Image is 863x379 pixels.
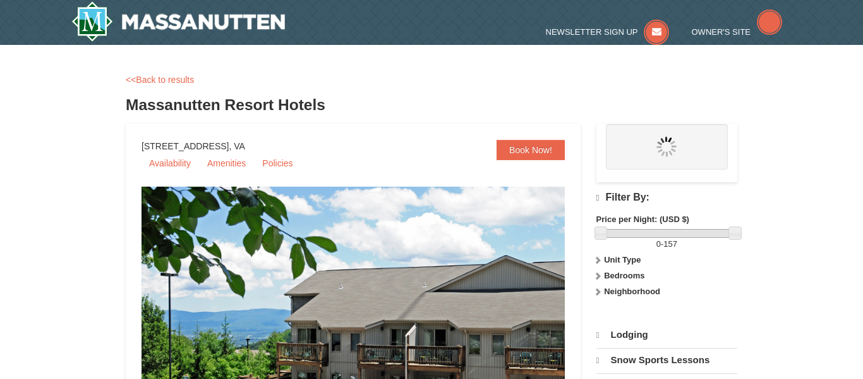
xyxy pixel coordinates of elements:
label: - [596,238,737,251]
a: Massanutten Resort [71,1,285,42]
a: Newsletter Sign Up [546,27,670,37]
img: Massanutten Resort Logo [71,1,285,42]
h3: Massanutten Resort Hotels [126,92,737,118]
a: Policies [255,154,300,173]
a: Snow Sports Lessons [596,348,737,372]
strong: Bedrooms [604,271,644,280]
h4: Filter By: [596,192,737,204]
a: Owner's Site [692,27,783,37]
span: Owner's Site [692,27,751,37]
span: Newsletter Sign Up [546,27,638,37]
a: Amenities [200,154,253,173]
span: 0 [656,239,661,249]
strong: Neighborhood [604,287,660,296]
a: Book Now! [497,140,565,160]
a: <<Back to results [126,75,194,85]
strong: Price per Night: (USD $) [596,214,689,224]
a: Lodging [596,323,737,347]
span: 157 [663,239,677,249]
a: Availability [142,154,198,173]
img: wait.gif [656,137,677,157]
strong: Unit Type [604,255,641,264]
